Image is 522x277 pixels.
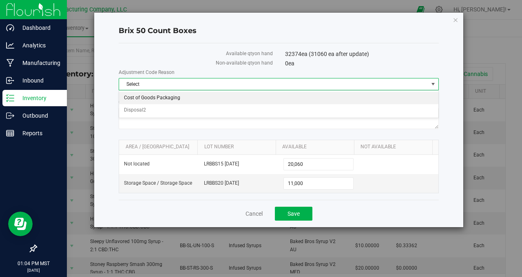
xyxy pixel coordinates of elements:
[119,26,439,36] h4: Brix 50 Count Boxes
[14,40,63,50] p: Analytics
[126,144,195,150] a: Area / [GEOGRAPHIC_DATA]
[4,267,63,273] p: [DATE]
[14,76,63,85] p: Inbound
[119,50,272,57] label: Available qty
[309,51,369,57] span: (31060 ea after update)
[254,60,273,66] span: on hand
[119,69,439,76] label: Adjustment Code Reason
[6,76,14,85] inline-svg: Inbound
[14,128,63,138] p: Reports
[204,179,274,187] span: LRBBS20 [DATE]
[14,58,63,68] p: Manufacturing
[275,207,312,221] button: Save
[124,160,150,168] span: Not located
[119,59,272,67] label: Non-available qty
[14,23,63,33] p: Dashboard
[6,24,14,32] inline-svg: Dashboard
[204,160,274,168] span: LRBBS15 [DATE]
[285,51,369,57] span: 32374
[204,144,273,150] a: Lot Number
[288,210,300,217] span: Save
[119,92,438,104] li: Cost of Goods Packaging
[4,260,63,267] p: 01:04 PM MST
[6,112,14,120] inline-svg: Outbound
[119,104,438,116] li: Disposal2
[14,93,63,103] p: Inventory
[301,51,307,57] span: ea
[428,78,438,90] span: select
[285,60,294,67] span: 0
[284,178,353,189] input: 11,000
[124,179,192,187] span: Storage Space / Storage Space
[6,94,14,102] inline-svg: Inventory
[119,78,428,90] span: Select
[282,144,351,150] a: Available
[288,60,294,67] span: ea
[246,210,263,218] a: Cancel
[14,111,63,121] p: Outbound
[6,41,14,49] inline-svg: Analytics
[254,51,273,56] span: on hand
[6,59,14,67] inline-svg: Manufacturing
[6,129,14,137] inline-svg: Reports
[8,212,33,236] iframe: Resource center
[284,159,353,170] input: 20,060
[361,144,429,150] a: Not Available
